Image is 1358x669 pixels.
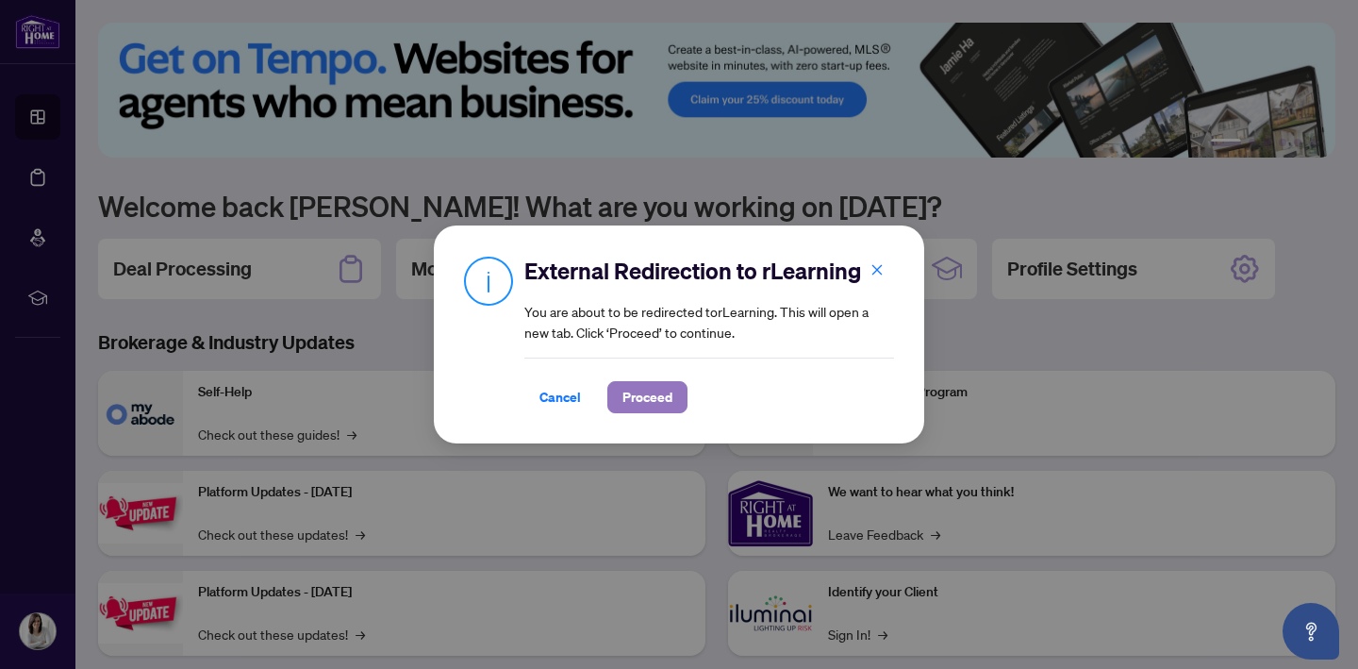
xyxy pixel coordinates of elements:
button: Cancel [524,381,596,413]
div: You are about to be redirected to rLearning . This will open a new tab. Click ‘Proceed’ to continue. [524,256,894,413]
span: close [870,263,884,276]
button: Proceed [607,381,687,413]
span: Cancel [539,382,581,412]
img: Info Icon [464,256,513,306]
h2: External Redirection to rLearning [524,256,894,286]
button: Open asap [1283,603,1339,660]
span: Proceed [622,382,672,412]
